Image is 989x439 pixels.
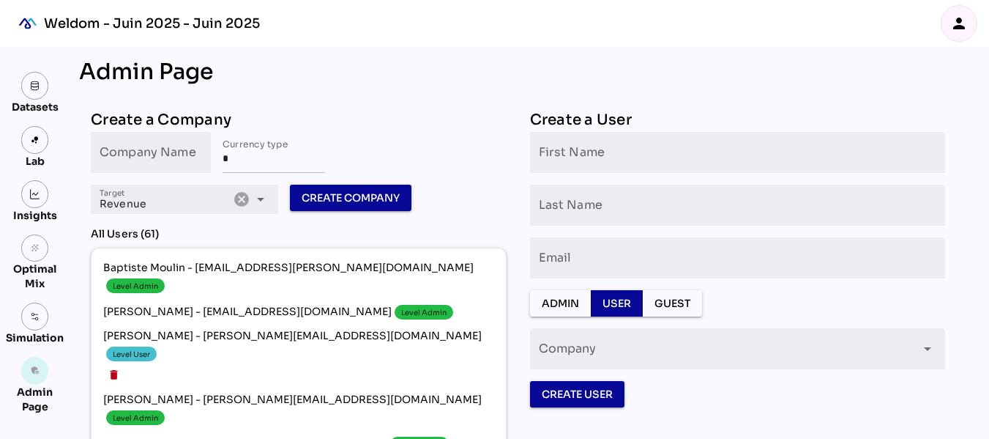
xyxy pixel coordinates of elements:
[401,307,447,318] div: Level Admin
[542,385,613,403] span: Create User
[530,290,591,317] button: Admin
[530,108,946,132] div: Create a User
[530,381,624,407] button: Create User
[19,154,51,169] div: Lab
[539,237,937,278] input: Email
[290,185,411,211] button: Create Company
[91,226,507,242] div: All Users (61)
[30,135,40,145] img: lab.svg
[30,311,40,322] img: settings.svg
[654,295,690,312] span: Guest
[950,15,968,32] i: person
[79,59,957,85] div: Admin Page
[12,100,59,114] div: Datasets
[30,189,40,199] img: graph.svg
[103,392,494,428] span: [PERSON_NAME] - [PERSON_NAME][EMAIL_ADDRESS][DOMAIN_NAME]
[44,15,260,32] div: Weldom - Juin 2025 - Juin 2025
[108,369,120,381] i: delete
[30,366,40,376] i: admin_panel_settings
[591,290,643,317] button: User
[643,290,702,317] button: Guest
[113,413,158,424] div: Level Admin
[302,189,400,207] span: Create Company
[6,262,64,291] div: Optimal Mix
[539,132,937,173] input: First Name
[542,295,579,312] span: Admin
[12,7,44,40] div: mediaROI
[919,340,936,358] i: arrow_drop_down
[6,385,64,414] div: Admin Page
[6,331,64,345] div: Simulation
[91,108,507,132] div: Create a Company
[252,191,269,208] i: arrow_drop_down
[30,81,40,91] img: data.svg
[602,295,631,312] span: User
[100,132,202,173] input: Company Name
[13,208,57,223] div: Insights
[113,349,150,360] div: Level User
[539,185,937,226] input: Last Name
[233,191,250,208] i: Clear
[223,132,325,173] input: Currency type
[103,302,494,322] span: [PERSON_NAME] - [EMAIL_ADDRESS][DOMAIN_NAME]
[103,328,494,364] span: [PERSON_NAME] - [PERSON_NAME][EMAIL_ADDRESS][DOMAIN_NAME]
[113,281,158,292] div: Level Admin
[103,260,494,296] span: Baptiste Moulin - [EMAIL_ADDRESS][PERSON_NAME][DOMAIN_NAME]
[30,243,40,254] i: grain
[100,197,146,210] span: Revenue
